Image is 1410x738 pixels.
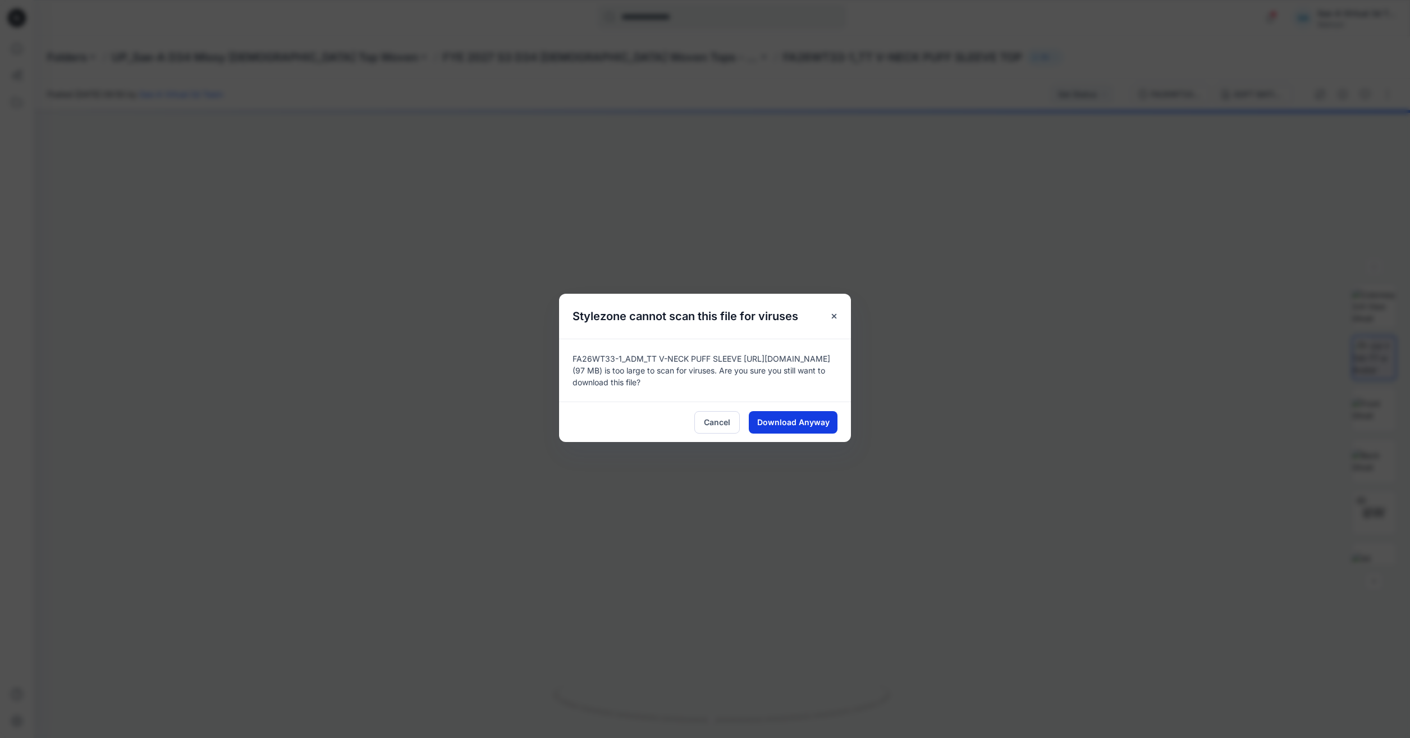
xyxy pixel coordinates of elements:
[749,411,837,434] button: Download Anyway
[757,416,830,428] span: Download Anyway
[694,411,740,434] button: Cancel
[824,306,844,326] button: Close
[559,339,851,402] div: FA26WT33-1_ADM_TT V-NECK PUFF SLEEVE [URL][DOMAIN_NAME] (97 MB) is too large to scan for viruses....
[704,416,730,428] span: Cancel
[559,294,812,339] h5: Stylezone cannot scan this file for viruses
